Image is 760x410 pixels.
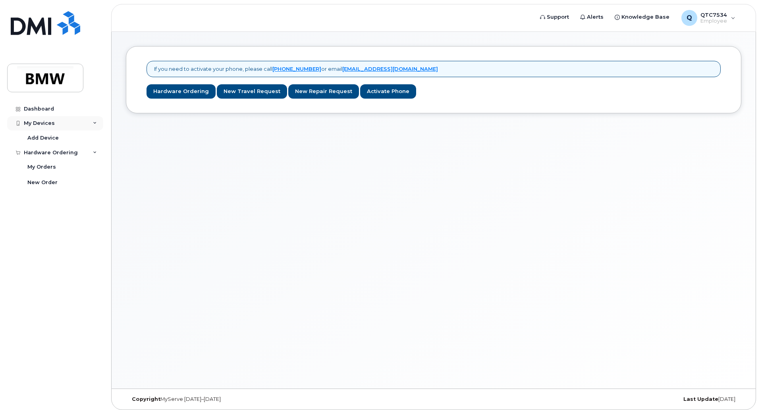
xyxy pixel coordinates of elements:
[342,66,438,72] a: [EMAIL_ADDRESS][DOMAIN_NAME]
[683,396,718,402] strong: Last Update
[360,84,416,99] a: Activate Phone
[217,84,287,99] a: New Travel Request
[126,396,331,402] div: MyServe [DATE]–[DATE]
[725,375,754,404] iframe: Messenger Launcher
[147,84,216,99] a: Hardware Ordering
[288,84,359,99] a: New Repair Request
[132,396,160,402] strong: Copyright
[154,65,438,73] p: If you need to activate your phone, please call or email
[536,396,741,402] div: [DATE]
[272,66,321,72] a: [PHONE_NUMBER]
